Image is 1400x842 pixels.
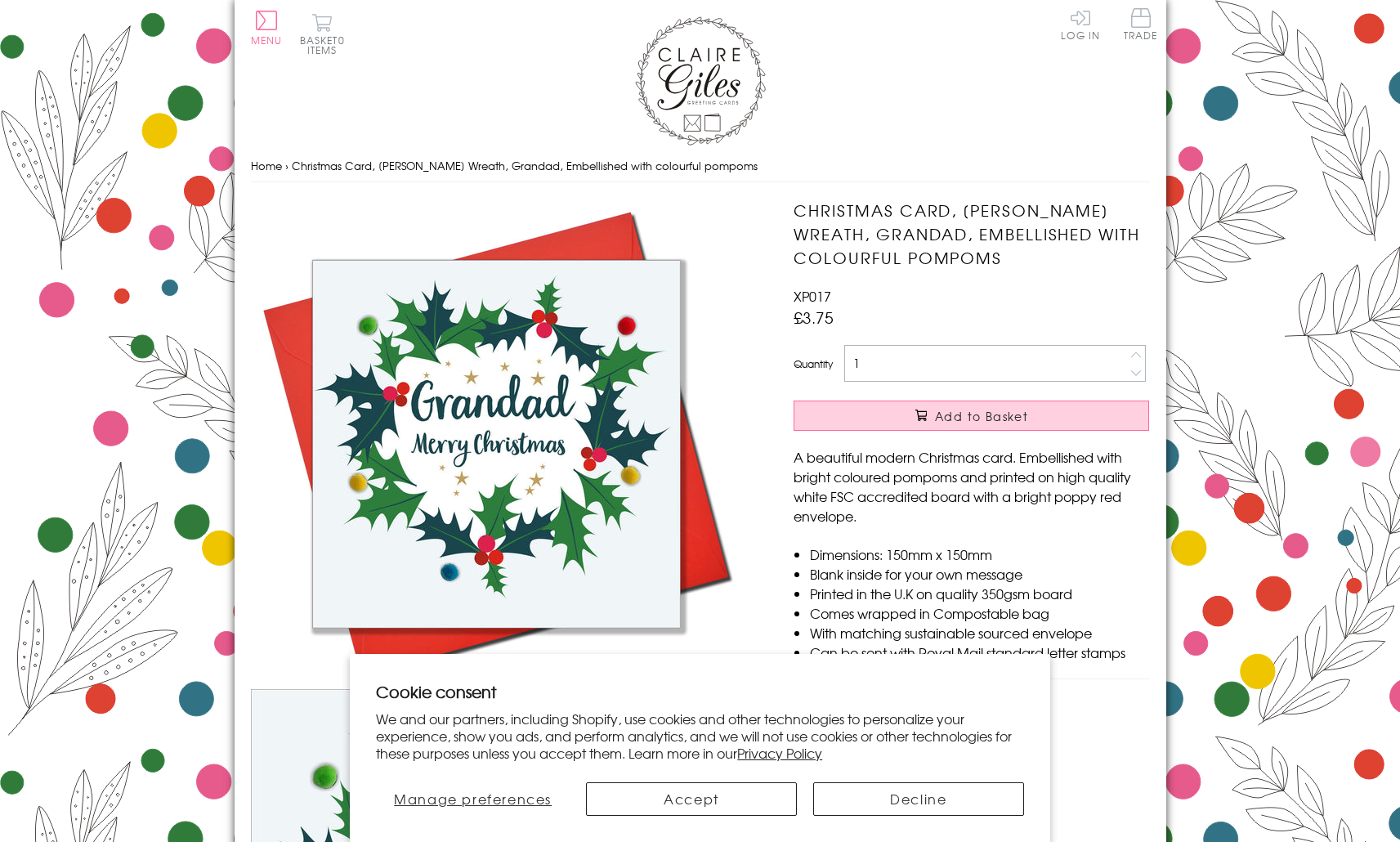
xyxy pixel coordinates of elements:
[1061,8,1100,40] a: Log In
[251,11,283,45] button: Menu
[810,603,1149,623] li: Comes wrapped in Compostable bag
[810,564,1149,584] li: Blank inside for your own message
[794,199,1149,269] h1: Christmas Card, [PERSON_NAME] Wreath, Grandad, Embellished with colourful pompoms
[376,710,1024,761] p: We and our partners, including Shopify, use cookies and other technologies to personalize your ex...
[285,158,288,173] span: ›
[810,584,1149,603] li: Printed in the U.K on quality 350gsm board
[813,782,1024,816] button: Decline
[376,782,570,816] button: Manage preferences
[251,150,1150,183] nav: breadcrumbs
[810,623,1149,643] li: With matching sustainable sourced envelope
[635,16,766,146] img: Claire Giles Greetings Cards
[794,401,1149,431] button: Add to Basket
[251,33,283,47] span: Menu
[307,33,345,57] span: 0 items
[794,286,831,306] span: XP017
[935,408,1028,424] span: Add to Basket
[394,789,552,808] span: Manage preferences
[1124,8,1158,43] a: Trade
[292,158,758,173] span: Christmas Card, [PERSON_NAME] Wreath, Grandad, Embellished with colourful pompoms
[251,158,282,173] a: Home
[737,743,822,763] a: Privacy Policy
[1124,8,1158,40] span: Trade
[794,356,833,371] label: Quantity
[810,544,1149,564] li: Dimensions: 150mm x 150mm
[794,447,1149,526] p: A beautiful modern Christmas card. Embellished with bright coloured pompoms and printed on high q...
[794,306,834,329] span: £3.75
[376,680,1024,703] h2: Cookie consent
[586,782,797,816] button: Accept
[300,13,345,55] button: Basket0 items
[251,199,741,689] img: Christmas Card, Holly Wreath, Grandad, Embellished with colourful pompoms
[810,643,1149,662] li: Can be sent with Royal Mail standard letter stamps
